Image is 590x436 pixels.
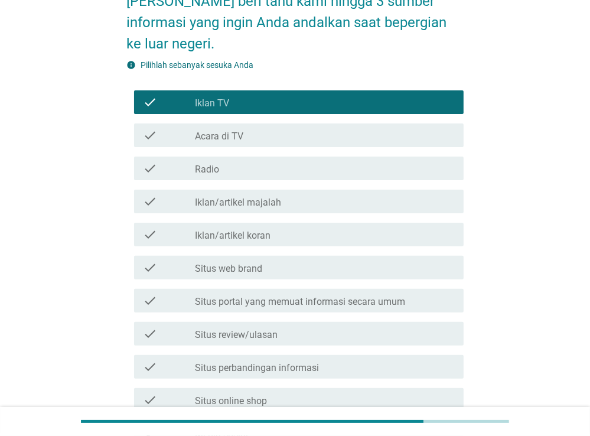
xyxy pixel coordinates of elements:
label: Situs web brand [195,263,262,275]
i: info [127,60,136,70]
label: Radio [195,164,219,175]
label: Acara di TV [195,131,243,142]
label: Situs review/ulasan [195,329,278,341]
i: check [144,128,158,142]
i: check [144,261,158,275]
i: check [144,294,158,308]
label: Pilihlah sebanyak sesuka Anda [141,60,254,70]
label: Iklan/artikel koran [195,230,270,242]
label: Situs online shop [195,395,267,407]
label: Situs perbandingan informasi [195,362,319,374]
i: check [144,227,158,242]
i: check [144,194,158,209]
i: check [144,95,158,109]
label: Iklan TV [195,97,229,109]
i: check [144,161,158,175]
i: check [144,360,158,374]
label: Situs portal yang memuat informasi secara umum [195,296,405,308]
i: check [144,393,158,407]
label: Iklan/artikel majalah [195,197,281,209]
i: check [144,327,158,341]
